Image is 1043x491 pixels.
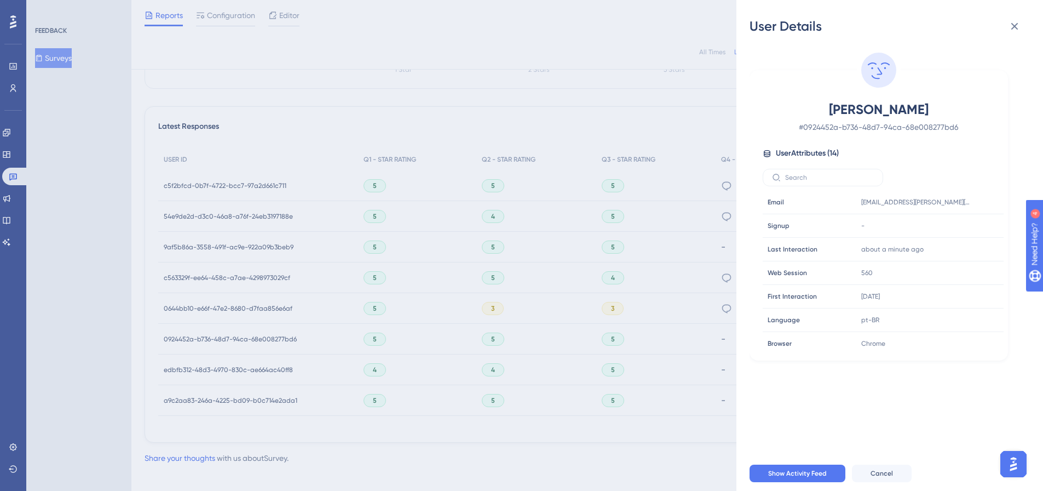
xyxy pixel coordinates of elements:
span: First Interaction [768,292,817,301]
span: pt-BR [861,316,879,324]
span: 560 [861,269,873,277]
div: 4 [76,5,79,14]
time: about a minute ago [861,245,924,253]
span: # 0924452a-b736-48d7-94ca-68e008277bd6 [782,121,975,134]
span: User Attributes ( 14 ) [776,147,839,160]
span: Language [768,316,800,324]
span: Chrome [861,339,885,348]
span: [PERSON_NAME] [782,101,975,118]
span: Signup [768,221,790,230]
span: Show Activity Feed [768,469,827,478]
button: Show Activity Feed [750,465,845,482]
span: Need Help? [26,3,68,16]
div: User Details [750,18,1030,35]
button: Cancel [852,465,912,482]
span: Cancel [871,469,893,478]
span: Web Session [768,269,807,277]
span: [EMAIL_ADDRESS][PERSON_NAME][PERSON_NAME][DOMAIN_NAME] [861,198,971,207]
span: Browser [768,339,792,348]
input: Search [785,174,874,181]
span: Email [768,198,784,207]
span: - [861,221,865,230]
iframe: UserGuiding AI Assistant Launcher [997,448,1030,481]
time: [DATE] [861,293,880,300]
span: Last Interaction [768,245,817,254]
